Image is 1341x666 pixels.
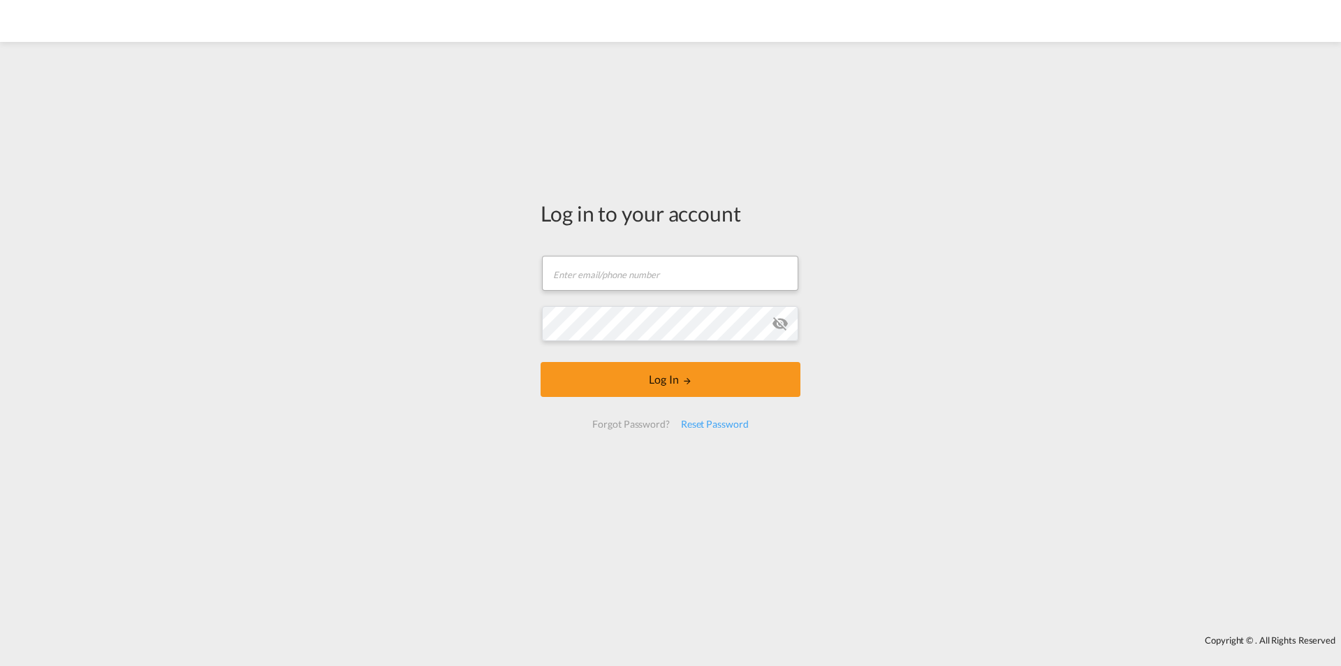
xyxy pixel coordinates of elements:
div: Forgot Password? [587,412,675,437]
div: Reset Password [675,412,754,437]
button: LOGIN [541,362,800,397]
div: Log in to your account [541,198,800,228]
md-icon: icon-eye-off [772,315,789,332]
input: Enter email/phone number [542,256,798,291]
